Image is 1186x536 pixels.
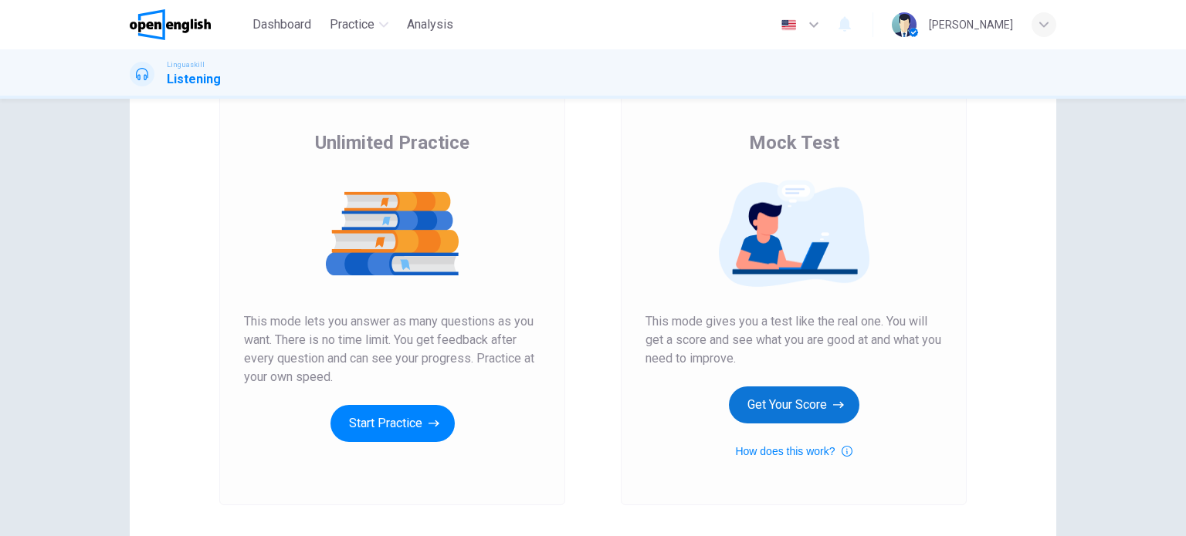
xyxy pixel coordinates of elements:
[779,19,798,31] img: en
[324,11,395,39] button: Practice
[167,70,221,89] h1: Listening
[130,9,246,40] a: OpenEnglish logo
[407,15,453,34] span: Analysis
[729,386,859,423] button: Get Your Score
[244,312,540,386] span: This mode lets you answer as many questions as you want. There is no time limit. You get feedback...
[130,9,211,40] img: OpenEnglish logo
[892,12,917,37] img: Profile picture
[646,312,942,368] span: This mode gives you a test like the real one. You will get a score and see what you are good at a...
[167,59,205,70] span: Linguaskill
[246,11,317,39] button: Dashboard
[330,405,455,442] button: Start Practice
[749,130,839,155] span: Mock Test
[401,11,459,39] button: Analysis
[252,15,311,34] span: Dashboard
[929,15,1013,34] div: [PERSON_NAME]
[735,442,852,460] button: How does this work?
[315,130,469,155] span: Unlimited Practice
[330,15,374,34] span: Practice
